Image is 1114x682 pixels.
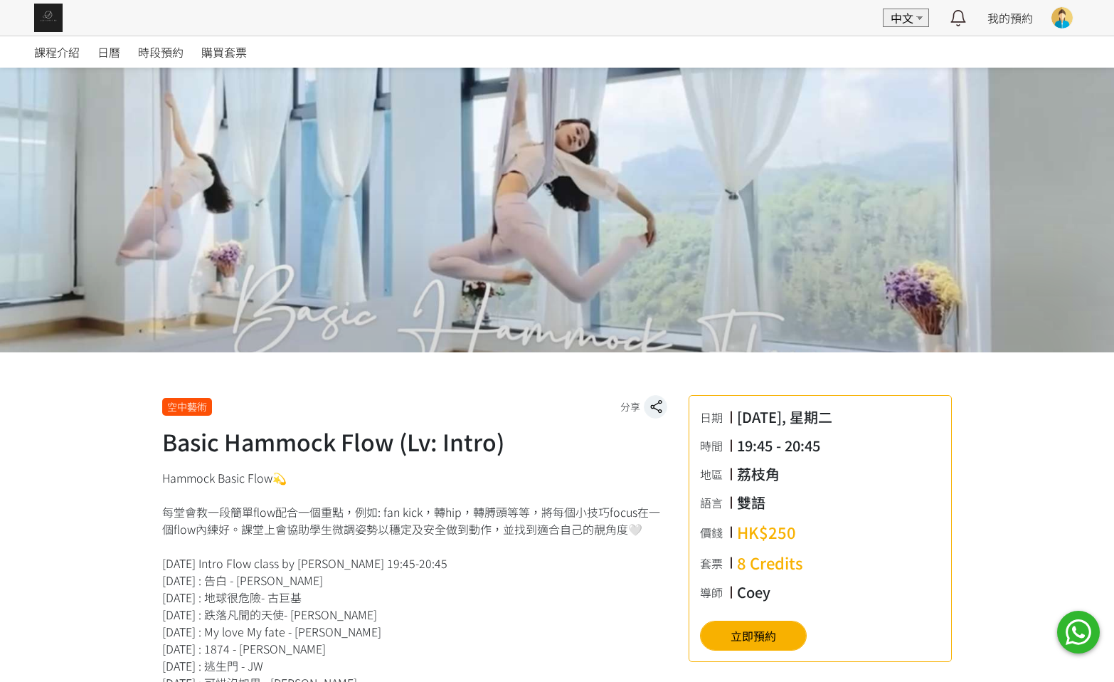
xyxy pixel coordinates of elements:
div: HK$250 [737,520,796,544]
div: 時間 [700,437,730,454]
div: 雙語 [737,492,765,513]
a: 我的預約 [987,9,1033,26]
a: 購買套票 [201,36,247,68]
span: 課程介紹 [34,43,80,61]
div: 空中藝術 [162,398,212,416]
div: Coey [737,582,770,603]
div: 地區 [700,466,730,483]
div: 價錢 [700,524,730,541]
span: 購買套票 [201,43,247,61]
div: 8 Credits [737,551,803,575]
div: 導師 [700,584,730,601]
a: 日曆 [97,36,120,68]
div: 19:45 - 20:45 [737,435,820,456]
button: 立即預約 [700,621,807,651]
span: 時段預約 [138,43,184,61]
div: 日期 [700,409,730,426]
div: 荔枝角 [737,463,780,485]
div: 套票 [700,555,730,572]
img: img_61c0148bb0266 [34,4,63,32]
span: 日曆 [97,43,120,61]
span: 分享 [620,399,640,414]
div: 語言 [700,494,730,511]
div: [DATE], 星期二 [737,406,832,428]
a: 課程介紹 [34,36,80,68]
a: 時段預約 [138,36,184,68]
h1: Basic Hammock Flow (Lv: Intro) [162,424,667,458]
